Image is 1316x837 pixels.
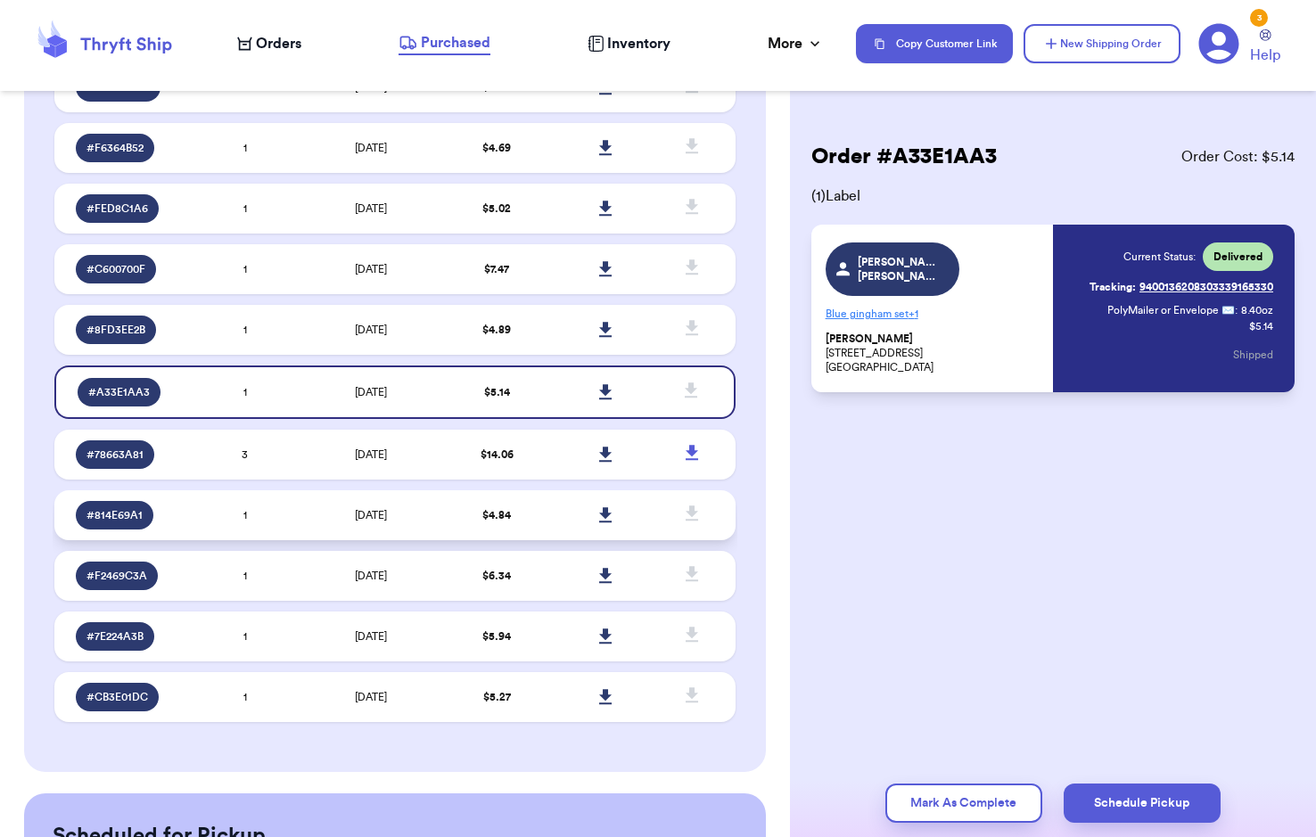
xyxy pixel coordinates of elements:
[243,570,247,581] span: 1
[355,692,387,702] span: [DATE]
[1107,305,1235,316] span: PolyMailer or Envelope ✉️
[355,510,387,521] span: [DATE]
[86,447,144,462] span: # 78663A81
[811,143,997,171] h2: Order # A33E1AA3
[243,631,247,642] span: 1
[1233,335,1273,374] button: Shipped
[858,255,942,283] span: [PERSON_NAME].[PERSON_NAME]
[1064,784,1221,823] button: Schedule Pickup
[88,385,150,399] span: # A33E1AA3
[482,631,511,642] span: $ 5.94
[826,300,1042,328] p: Blue gingham set
[484,264,509,275] span: $ 7.47
[482,143,511,153] span: $ 4.69
[768,33,824,54] div: More
[1181,146,1295,168] span: Order Cost: $ 5.14
[1123,250,1196,264] span: Current Status:
[243,510,247,521] span: 1
[243,264,247,275] span: 1
[421,32,490,53] span: Purchased
[885,784,1042,823] button: Mark As Complete
[86,201,148,216] span: # FED8C1A6
[1235,303,1238,317] span: :
[86,141,144,155] span: # F6364B52
[86,323,145,337] span: # 8FD3EE2B
[481,449,514,460] span: $ 14.06
[1250,45,1280,66] span: Help
[1250,29,1280,66] a: Help
[243,692,247,702] span: 1
[355,264,387,275] span: [DATE]
[482,510,511,521] span: $ 4.84
[243,203,247,214] span: 1
[856,24,1013,63] button: Copy Customer Link
[1090,280,1136,294] span: Tracking:
[1250,9,1268,27] div: 3
[243,143,247,153] span: 1
[86,690,148,704] span: # CB3E01DC
[482,324,511,335] span: $ 4.89
[355,570,387,581] span: [DATE]
[826,332,1042,374] p: [STREET_ADDRESS] [GEOGRAPHIC_DATA]
[355,143,387,153] span: [DATE]
[86,629,144,644] span: # 7E224A3B
[811,185,1295,207] span: ( 1 ) Label
[1249,319,1273,333] p: $ 5.14
[1090,273,1273,301] a: Tracking:9400136208303339165330
[483,692,511,702] span: $ 5.27
[482,203,511,214] span: $ 5.02
[355,324,387,335] span: [DATE]
[1024,24,1180,63] button: New Shipping Order
[484,387,510,398] span: $ 5.14
[588,33,670,54] a: Inventory
[1241,303,1273,317] span: 8.40 oz
[607,33,670,54] span: Inventory
[1213,250,1263,264] span: Delivered
[399,32,490,55] a: Purchased
[243,387,247,398] span: 1
[86,508,143,522] span: # 814E69A1
[355,449,387,460] span: [DATE]
[237,33,301,54] a: Orders
[482,570,511,581] span: $ 6.34
[1198,23,1239,64] a: 3
[243,324,247,335] span: 1
[355,631,387,642] span: [DATE]
[86,262,145,276] span: # C600700F
[256,33,301,54] span: Orders
[355,387,387,398] span: [DATE]
[826,332,913,346] span: [PERSON_NAME]
[355,203,387,214] span: [DATE]
[242,449,248,460] span: 3
[86,569,147,583] span: # F2469C3A
[909,308,918,319] span: + 1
